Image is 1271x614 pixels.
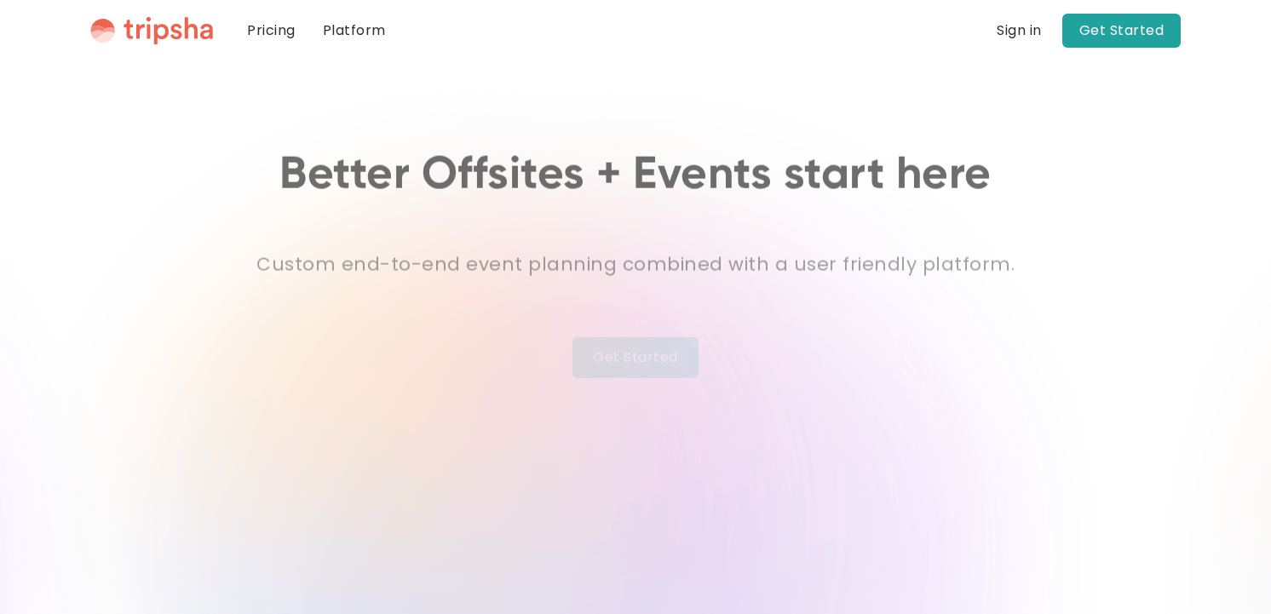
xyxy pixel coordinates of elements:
[997,20,1042,41] a: Sign in
[90,16,213,45] img: Tripsha Logo
[997,24,1042,37] div: Sign in
[1062,14,1182,48] a: Get Started
[572,336,699,377] a: Get Started
[90,16,213,45] a: home
[256,251,1015,278] strong: Custom end-to-end event planning combined with a user friendly platform.
[279,149,992,203] h1: Better Offsites + Events start here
